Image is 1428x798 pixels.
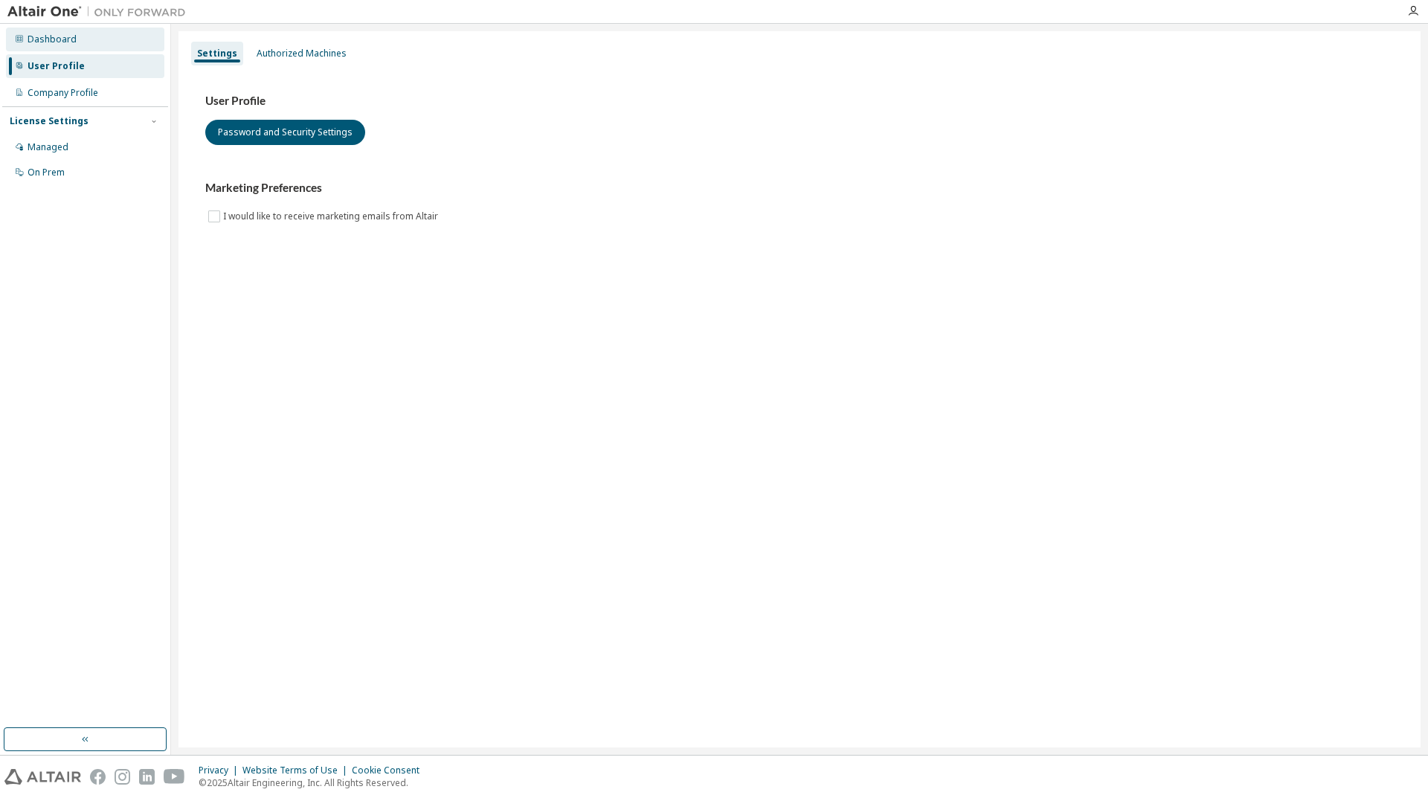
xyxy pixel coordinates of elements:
[242,765,352,776] div: Website Terms of Use
[257,48,347,59] div: Authorized Machines
[90,769,106,785] img: facebook.svg
[28,87,98,99] div: Company Profile
[205,94,1394,109] h3: User Profile
[197,48,237,59] div: Settings
[28,33,77,45] div: Dashboard
[28,167,65,178] div: On Prem
[205,120,365,145] button: Password and Security Settings
[352,765,428,776] div: Cookie Consent
[10,115,89,127] div: License Settings
[28,60,85,72] div: User Profile
[199,776,428,789] p: © 2025 Altair Engineering, Inc. All Rights Reserved.
[205,181,1394,196] h3: Marketing Preferences
[164,769,185,785] img: youtube.svg
[223,207,441,225] label: I would like to receive marketing emails from Altair
[199,765,242,776] div: Privacy
[115,769,130,785] img: instagram.svg
[28,141,68,153] div: Managed
[4,769,81,785] img: altair_logo.svg
[7,4,193,19] img: Altair One
[139,769,155,785] img: linkedin.svg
